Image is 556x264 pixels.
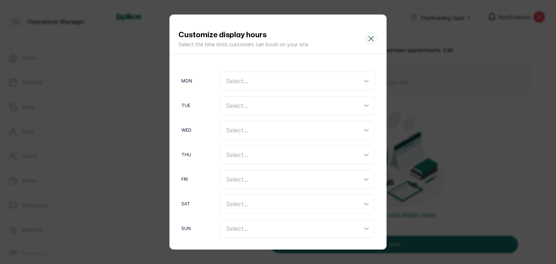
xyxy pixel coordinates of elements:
[181,78,192,84] span: mon
[226,151,248,158] span: Select...
[181,226,191,231] span: sun
[181,176,188,182] span: fri
[226,77,248,85] span: Select...
[226,127,248,134] span: Select...
[226,225,248,232] span: Select...
[178,41,309,48] p: Select the time slots customers can book on your site.
[178,29,309,41] h1: Customize display hours
[226,200,248,208] span: Select...
[181,201,190,207] span: sat
[181,127,191,133] span: wed
[181,103,190,108] span: tue
[226,102,248,109] span: Select...
[181,152,191,158] span: thu
[226,176,248,183] span: Select...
